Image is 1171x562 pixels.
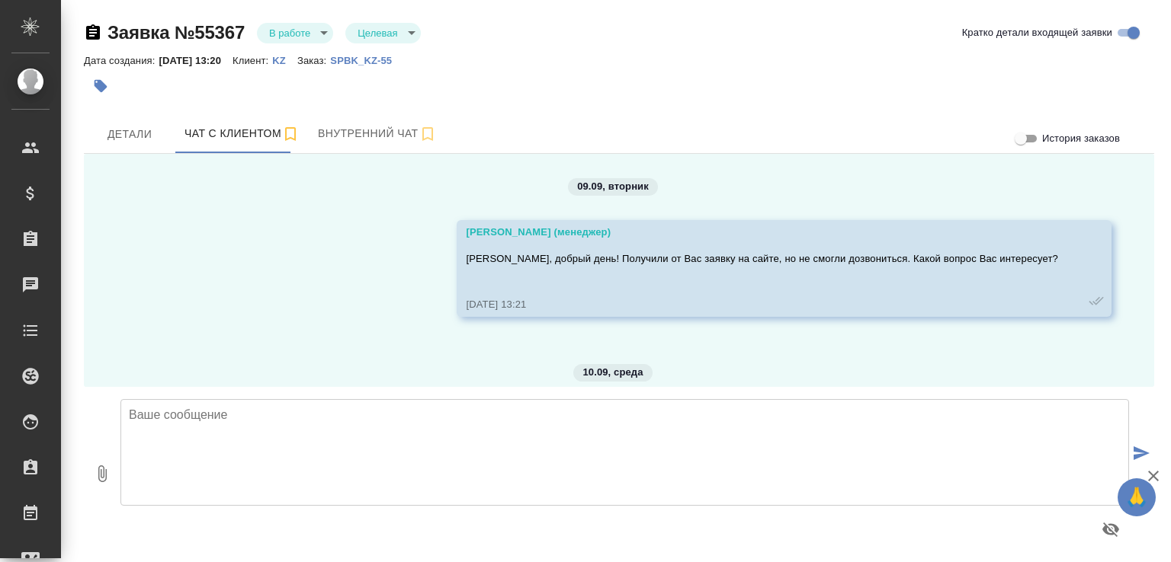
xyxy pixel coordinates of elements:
[466,225,1058,240] div: [PERSON_NAME] (менеджер)
[159,55,233,66] p: [DATE] 13:20
[1042,131,1120,146] span: История заказов
[466,297,1058,312] div: [DATE] 13:21
[233,55,272,66] p: Клиент:
[93,125,166,144] span: Детали
[330,53,403,66] a: SPBK_KZ-55
[1118,478,1156,516] button: 🙏
[318,124,437,143] span: Внутренний чат
[1092,511,1129,548] button: Предпросмотр
[272,53,297,66] a: KZ
[962,25,1112,40] span: Кратко детали входящей заявки
[466,251,1058,267] p: [PERSON_NAME], добрый день! Получили от Вас заявку на сайте, но не смогли дозвониться. Какой вопр...
[175,115,309,153] button: 77071111881 (Алексей) - (undefined)
[272,55,297,66] p: KZ
[1124,481,1150,513] span: 🙏
[330,55,403,66] p: SPBK_KZ-55
[353,27,402,40] button: Целевая
[184,124,300,143] span: Чат с клиентом
[107,22,245,43] a: Заявка №55367
[297,55,330,66] p: Заказ:
[419,125,437,143] svg: Подписаться
[84,55,159,66] p: Дата создания:
[582,365,643,380] p: 10.09, среда
[84,24,102,42] button: Скопировать ссылку
[577,179,649,194] p: 09.09, вторник
[257,23,333,43] div: В работе
[265,27,315,40] button: В работе
[345,23,420,43] div: В работе
[281,125,300,143] svg: Подписаться
[84,69,117,103] button: Добавить тэг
